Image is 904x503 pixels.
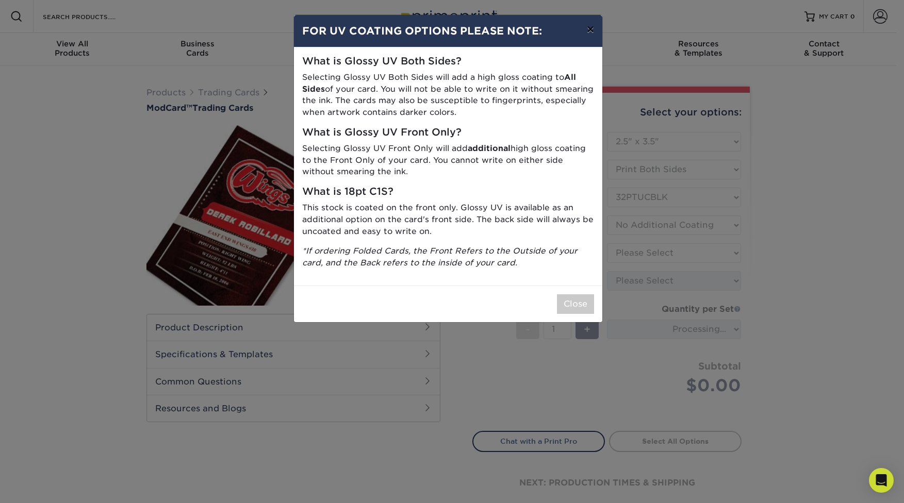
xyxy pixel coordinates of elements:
strong: All Sides [302,72,576,94]
button: Close [557,294,594,314]
h5: What is Glossy UV Both Sides? [302,56,594,68]
h5: What is 18pt C1S? [302,186,594,198]
h5: What is Glossy UV Front Only? [302,127,594,139]
p: Selecting Glossy UV Both Sides will add a high gloss coating to of your card. You will not be abl... [302,72,594,119]
p: This stock is coated on the front only. Glossy UV is available as an additional option on the car... [302,202,594,237]
button: × [579,15,602,44]
h4: FOR UV COATING OPTIONS PLEASE NOTE: [302,23,594,39]
strong: additional [468,143,511,153]
p: Selecting Glossy UV Front Only will add high gloss coating to the Front Only of your card. You ca... [302,143,594,178]
i: *If ordering Folded Cards, the Front Refers to the Outside of your card, and the Back refers to t... [302,246,578,267]
div: Open Intercom Messenger [869,468,894,493]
